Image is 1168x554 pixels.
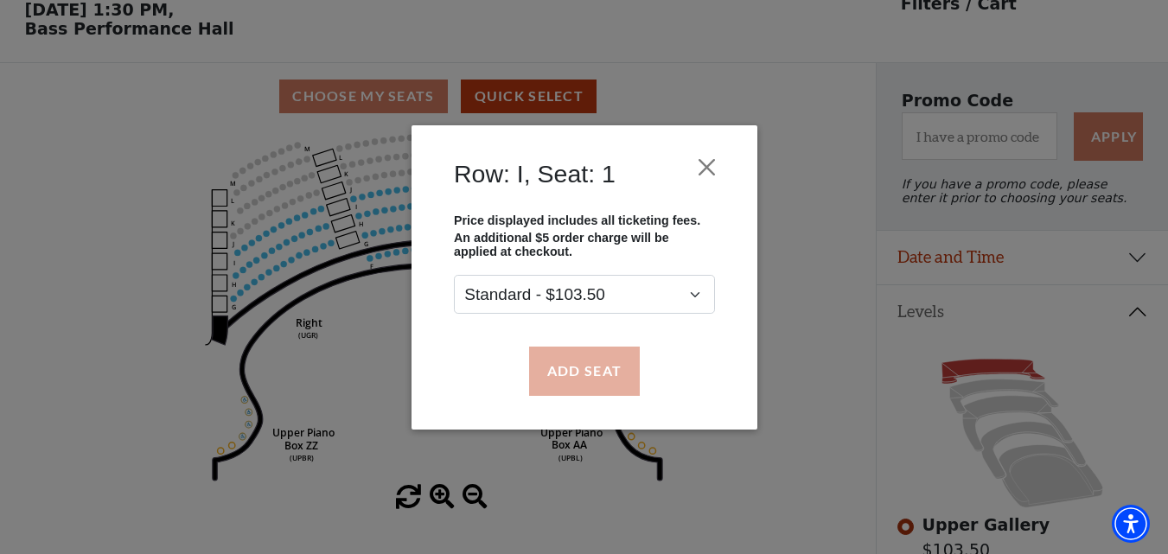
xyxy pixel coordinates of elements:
[1112,505,1150,543] div: Accessibility Menu
[528,347,639,395] button: Add Seat
[454,159,616,188] h4: Row: I, Seat: 1
[454,213,715,226] p: Price displayed includes all ticketing fees.
[690,150,723,183] button: Close
[454,231,715,258] p: An additional $5 order charge will be applied at checkout.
